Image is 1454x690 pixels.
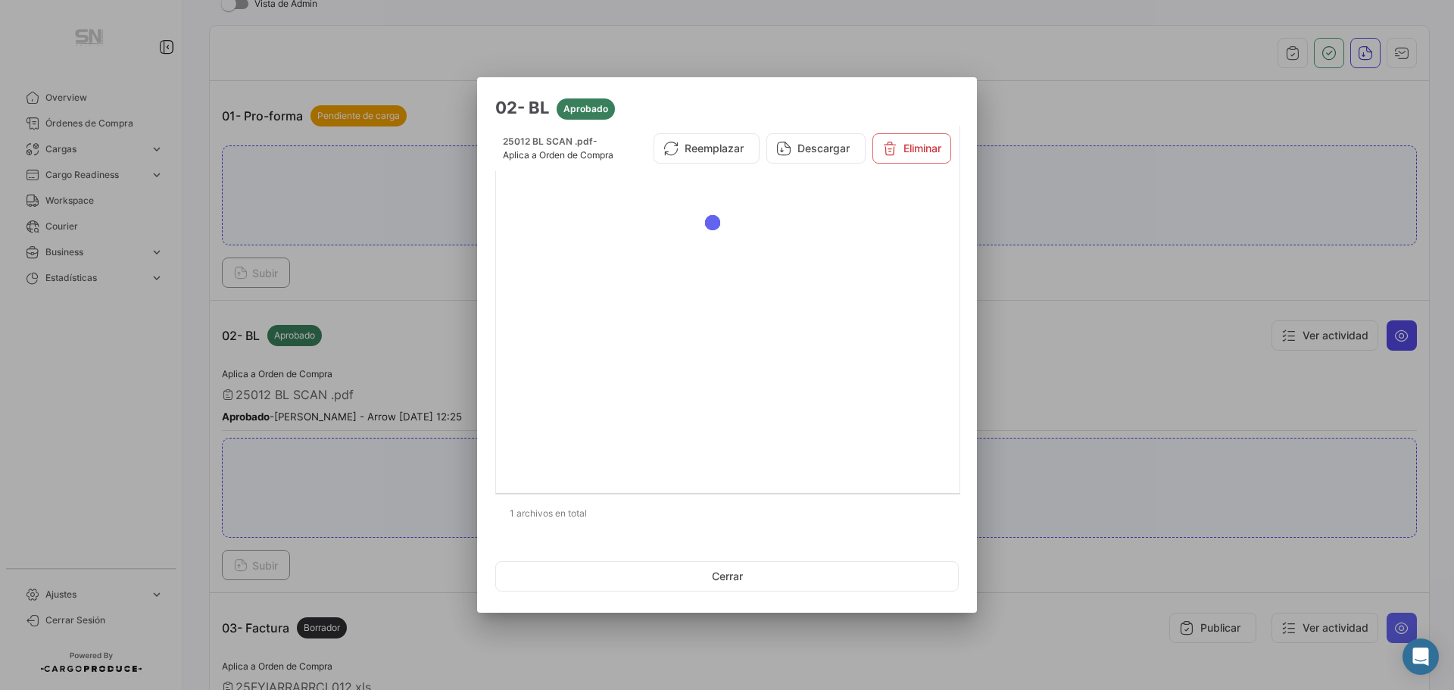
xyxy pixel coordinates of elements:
span: Aprobado [563,102,608,116]
div: 1 archivos en total [495,495,959,532]
button: Reemplazar [654,133,760,164]
button: Cerrar [495,561,959,592]
span: 25012 BL SCAN .pdf [503,136,593,147]
h3: 02- BL [495,95,959,120]
button: Eliminar [872,133,951,164]
div: Abrir Intercom Messenger [1403,638,1439,675]
button: Descargar [766,133,866,164]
